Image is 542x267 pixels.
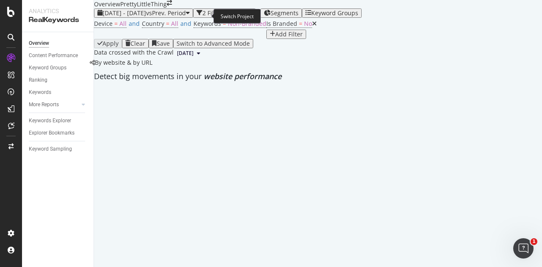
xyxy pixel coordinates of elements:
span: and [180,19,191,28]
button: Segments [260,8,302,18]
a: Keywords Explorer [29,116,88,125]
span: 2023 Sep. 8th [177,50,194,57]
iframe: Intercom live chat [513,238,534,259]
a: Overview [29,39,88,48]
button: Add Filter [266,30,306,39]
div: Ranking [29,76,47,85]
a: Keyword Groups [29,63,88,72]
span: [DATE] - [DATE] [102,9,146,17]
div: Content Performance [29,51,78,60]
div: Switch to Advanced Mode [177,40,250,47]
div: Switch Project [213,9,261,24]
button: Apply [94,39,122,48]
div: Keyword Groups [29,63,66,72]
span: Keywords [194,19,221,28]
div: More Reports [29,100,59,109]
div: Add Filter [275,31,303,38]
span: = [114,19,118,28]
div: Clear [130,40,145,47]
span: = [299,19,302,28]
div: Keyword Groups [311,10,358,17]
span: Is Branded [266,19,297,28]
span: All [171,19,178,28]
span: All [119,19,127,28]
a: Content Performance [29,51,88,60]
a: More Reports [29,100,79,109]
a: Keywords [29,88,88,97]
div: Apply [102,40,119,47]
div: Overview [29,39,49,48]
div: Keywords Explorer [29,116,71,125]
span: and [129,19,140,28]
div: Detect big movements in your [94,71,542,82]
div: Save [157,40,170,47]
a: Keyword Sampling [29,145,88,154]
button: Save [149,39,173,48]
span: Country [142,19,164,28]
span: Segments [271,9,299,17]
button: Keyword Groups [302,8,362,18]
span: vs Prev. Period [146,9,186,17]
div: Analytics [29,7,87,15]
div: Keyword Sampling [29,145,72,154]
a: Explorer Bookmarks [29,129,88,138]
span: 1 [531,238,537,245]
button: 2 Filters Applied [193,8,256,18]
div: RealKeywords [29,15,87,25]
a: Ranking [29,76,88,85]
span: website performance [204,71,282,81]
span: By website & by URL [95,58,152,66]
span: No [304,19,312,28]
span: = [166,19,169,28]
div: Data crossed with the Crawl [94,48,174,58]
span: Device [94,19,113,28]
div: Keywords [29,88,51,97]
button: [DATE] [174,48,204,58]
button: Clear [122,39,149,48]
div: legacy label [90,58,152,67]
button: Switch to Advanced Mode [173,39,253,48]
button: [DATE] - [DATE]vsPrev. Period [94,8,193,18]
div: Explorer Bookmarks [29,129,75,138]
div: 2 Filters Applied [202,10,249,17]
